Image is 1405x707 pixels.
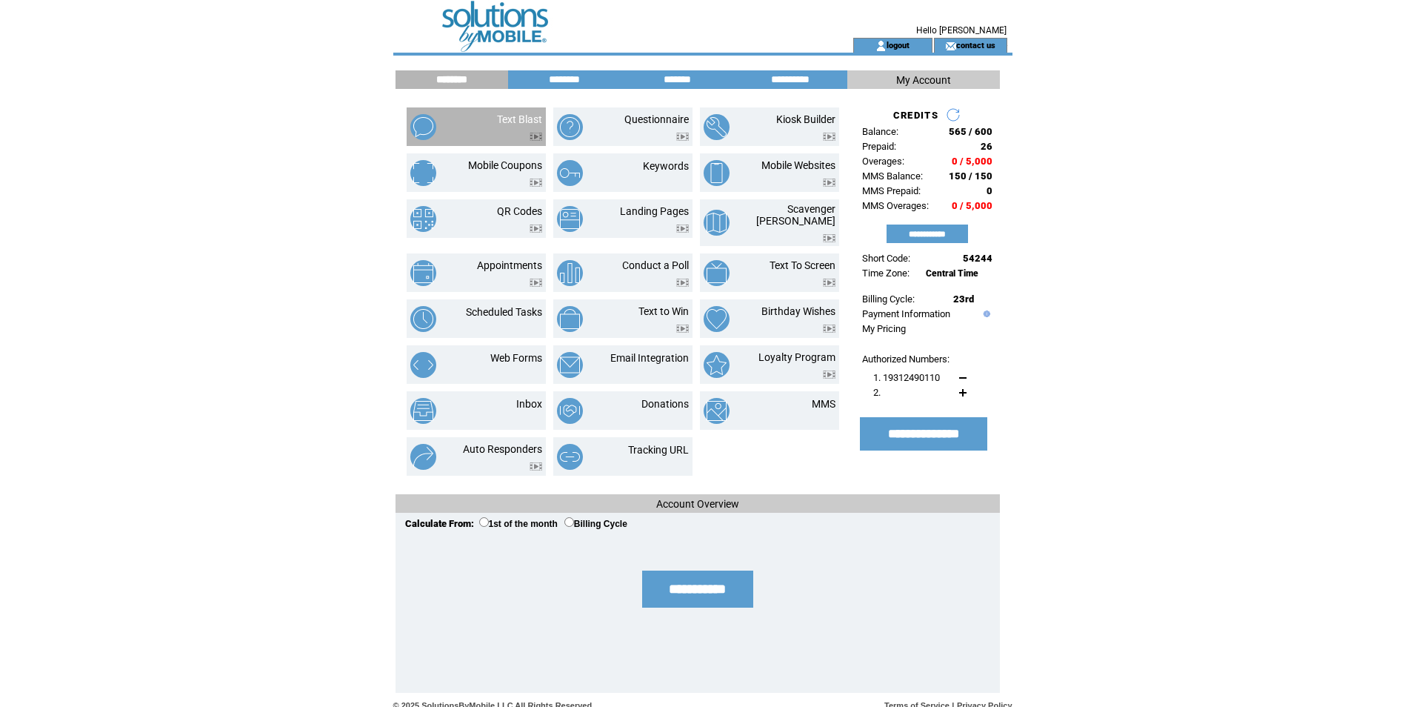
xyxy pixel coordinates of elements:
img: account_icon.gif [875,40,887,52]
img: birthday-wishes.png [704,306,730,332]
img: video.png [530,462,542,471]
img: keywords.png [557,160,583,186]
span: Calculate From: [405,518,474,529]
img: conduct-a-poll.png [557,260,583,286]
a: Scavenger [PERSON_NAME] [756,203,835,227]
span: MMS Overages: [862,200,929,211]
a: Auto Responders [463,443,542,455]
a: Appointments [477,259,542,271]
img: email-integration.png [557,352,583,378]
img: video.png [676,279,689,287]
a: Questionnaire [624,113,689,125]
img: tracking-url.png [557,444,583,470]
img: appointments.png [410,260,436,286]
a: Mobile Websites [761,159,835,171]
a: MMS [812,398,835,410]
a: Inbox [516,398,542,410]
span: CREDITS [893,110,938,121]
span: Authorized Numbers: [862,353,950,365]
span: Balance: [862,126,898,137]
span: Billing Cycle: [862,293,915,305]
img: text-to-win.png [557,306,583,332]
img: web-forms.png [410,352,436,378]
img: video.png [823,279,835,287]
span: 150 / 150 [949,170,992,182]
a: Keywords [643,160,689,172]
span: Time Zone: [862,268,910,279]
a: Loyalty Program [758,351,835,363]
img: scavenger-hunt.png [704,210,730,236]
label: 1st of the month [479,519,558,529]
span: 0 / 5,000 [952,200,992,211]
a: Email Integration [610,352,689,364]
a: Tracking URL [628,444,689,456]
img: text-blast.png [410,114,436,140]
img: video.png [676,133,689,141]
span: Hello [PERSON_NAME] [916,25,1007,36]
a: QR Codes [497,205,542,217]
span: Account Overview [656,498,739,510]
a: Kiosk Builder [776,113,835,125]
span: 0 / 5,000 [952,156,992,167]
img: video.png [823,133,835,141]
a: Landing Pages [620,205,689,217]
span: 26 [981,141,992,152]
img: landing-pages.png [557,206,583,232]
input: 1st of the month [479,517,489,527]
img: video.png [823,234,835,242]
a: Donations [641,398,689,410]
img: video.png [823,325,835,333]
img: auto-responders.png [410,444,436,470]
a: contact us [956,40,995,50]
span: 0 [987,185,992,196]
img: kiosk-builder.png [704,114,730,140]
span: Short Code: [862,253,910,264]
span: 1. 19312490110 [873,372,940,383]
a: Conduct a Poll [622,259,689,271]
img: inbox.png [410,398,436,424]
a: My Pricing [862,323,906,334]
span: 54244 [963,253,992,264]
span: MMS Prepaid: [862,185,921,196]
a: Payment Information [862,308,950,319]
input: Billing Cycle [564,517,574,527]
a: Web Forms [490,352,542,364]
img: contact_us_icon.gif [945,40,956,52]
img: video.png [530,279,542,287]
a: Text to Win [638,305,689,317]
img: scheduled-tasks.png [410,306,436,332]
a: Text To Screen [770,259,835,271]
img: video.png [530,179,542,187]
span: 23rd [953,293,974,305]
img: donations.png [557,398,583,424]
img: mms.png [704,398,730,424]
a: Text Blast [497,113,542,125]
img: video.png [823,371,835,379]
span: 2. [873,387,881,398]
img: video.png [676,225,689,233]
span: My Account [896,74,951,86]
span: Prepaid: [862,141,896,152]
img: video.png [530,225,542,233]
img: mobile-coupons.png [410,160,436,186]
a: Birthday Wishes [761,305,835,317]
img: questionnaire.png [557,114,583,140]
label: Billing Cycle [564,519,627,529]
img: help.gif [980,311,990,317]
img: video.png [823,179,835,187]
img: video.png [676,325,689,333]
span: 565 / 600 [949,126,992,137]
span: Overages: [862,156,904,167]
img: mobile-websites.png [704,160,730,186]
span: MMS Balance: [862,170,923,182]
a: Mobile Coupons [468,159,542,171]
a: Scheduled Tasks [466,306,542,318]
span: Central Time [926,268,978,279]
img: qr-codes.png [410,206,436,232]
img: loyalty-program.png [704,352,730,378]
img: text-to-screen.png [704,260,730,286]
a: logout [887,40,910,50]
img: video.png [530,133,542,141]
